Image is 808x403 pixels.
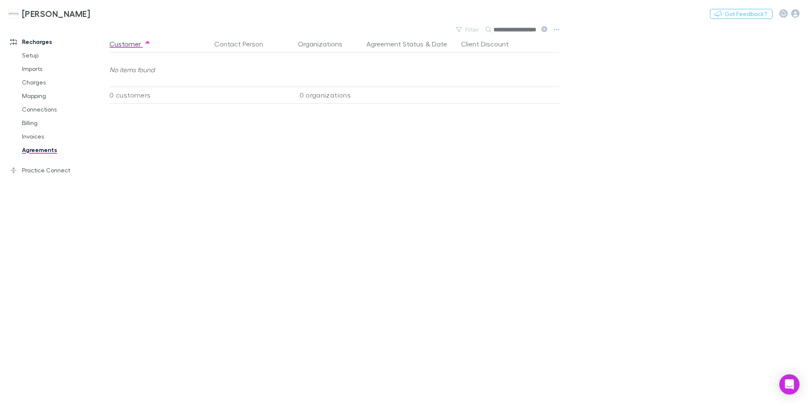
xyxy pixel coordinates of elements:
a: Recharges [2,35,114,49]
div: 0 customers [109,87,211,103]
a: Charges [14,76,114,89]
h3: [PERSON_NAME] [22,8,90,19]
div: No items found [109,53,568,87]
button: Customer [109,35,151,52]
a: Practice Connect [2,163,114,177]
div: 0 organizations [287,87,363,103]
a: Billing [14,116,114,130]
a: Imports [14,62,114,76]
a: [PERSON_NAME] [3,3,95,24]
button: Got Feedback? [710,9,773,19]
button: Contact Person [214,35,273,52]
a: Agreements [14,143,114,157]
button: Client Discount [461,35,519,52]
div: Open Intercom Messenger [779,374,800,395]
div: & [366,35,454,52]
img: Hales Douglass's Logo [8,8,19,19]
a: Connections [14,103,114,116]
button: Filter [452,25,484,35]
button: Date [432,35,447,52]
a: Setup [14,49,114,62]
a: Invoices [14,130,114,143]
button: Agreement Status [366,35,423,52]
a: Mapping [14,89,114,103]
button: Organizations [298,35,352,52]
